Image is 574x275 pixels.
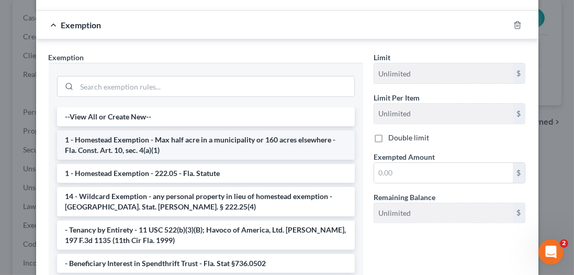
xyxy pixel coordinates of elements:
[61,20,102,30] span: Exemption
[513,163,525,183] div: $
[49,53,84,62] span: Exemption
[374,63,513,83] input: --
[388,133,429,143] label: Double limit
[374,152,435,161] span: Exempted Amount
[57,107,355,126] li: --View All or Create New--
[57,254,355,273] li: - Beneficiary Interest in Spendthrift Trust - Fla. Stat §736.0502
[57,187,355,216] li: 14 - Wildcard Exemption - any personal property in lieu of homestead exemption - [GEOGRAPHIC_DATA...
[57,130,355,160] li: 1 - Homestead Exemption - Max half acre in a municipality or 160 acres elsewhere - Fla. Const. Ar...
[560,239,568,248] span: 2
[374,92,420,103] label: Limit Per Item
[374,104,513,124] input: --
[513,203,525,223] div: $
[513,104,525,124] div: $
[77,76,354,96] input: Search exemption rules...
[57,164,355,183] li: 1 - Homestead Exemption - 222.05 - Fla. Statute
[374,203,513,223] input: --
[538,239,564,265] iframe: Intercom live chat
[57,221,355,250] li: - Tenancy by Entirety - 11 USC 522(b)(3)(B); Havoco of America, Ltd. [PERSON_NAME], 197 F.3d 1135...
[374,163,513,183] input: 0.00
[374,192,435,203] label: Remaining Balance
[374,53,390,62] span: Limit
[513,63,525,83] div: $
